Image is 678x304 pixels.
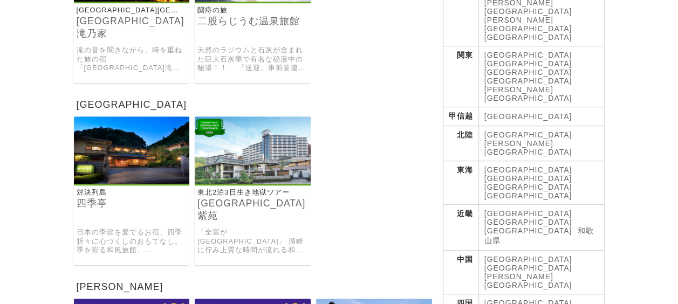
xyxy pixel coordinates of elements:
[195,176,311,185] a: つなぎ温泉 ホテル紫苑
[484,139,572,156] a: [PERSON_NAME][GEOGRAPHIC_DATA]
[484,33,572,42] a: [GEOGRAPHIC_DATA]
[484,130,572,139] a: [GEOGRAPHIC_DATA]
[484,16,572,33] a: [PERSON_NAME][GEOGRAPHIC_DATA]
[484,209,572,218] a: [GEOGRAPHIC_DATA]
[74,188,182,197] p: 対決列島
[484,264,572,272] a: [GEOGRAPHIC_DATA]
[74,176,190,185] a: 四季亭
[484,68,572,77] a: [GEOGRAPHIC_DATA]
[484,112,572,121] a: [GEOGRAPHIC_DATA]
[484,191,572,200] a: [GEOGRAPHIC_DATA]
[197,46,308,73] a: 天然のラジウムと石灰が含まれた巨大石灰華で有名な秘湯中の秘湯！！ 『送迎、事前要連絡』
[195,6,303,15] p: 闘痔の旅
[484,272,572,289] a: [PERSON_NAME][GEOGRAPHIC_DATA]
[484,77,572,85] a: [GEOGRAPHIC_DATA]
[77,197,187,210] a: 四季亭
[484,226,572,235] a: [GEOGRAPHIC_DATA]
[484,174,572,183] a: [GEOGRAPHIC_DATA]
[195,188,303,197] p: 東北2泊3日生き地獄ツアー
[443,126,478,161] th: 北陸
[484,51,572,59] a: [GEOGRAPHIC_DATA]
[74,6,182,15] p: [GEOGRAPHIC_DATA][GEOGRAPHIC_DATA]の旅
[484,255,572,264] a: [GEOGRAPHIC_DATA]
[74,116,190,184] img: 56830.jpg
[74,279,432,294] h2: [PERSON_NAME]
[77,228,187,255] a: 日本の季節を愛でるお宿、四季折々に心づくしのおもてなし。季を彩る和風旅館、[GEOGRAPHIC_DATA]へどうぞ。
[443,205,478,251] th: 近畿
[484,183,572,191] a: [GEOGRAPHIC_DATA]
[443,251,478,294] th: 中国
[77,15,187,40] a: [GEOGRAPHIC_DATA] 滝乃家
[484,165,572,174] a: [GEOGRAPHIC_DATA]
[195,116,311,184] img: 10629.jpg
[443,161,478,205] th: 東海
[197,15,308,27] a: 二股らじうむ温泉旅館
[484,94,572,102] a: [GEOGRAPHIC_DATA]
[484,218,572,226] a: [GEOGRAPHIC_DATA]
[77,46,187,73] a: 滝の音を聞きながら、時を重ねた旅の宿「[GEOGRAPHIC_DATA]滝乃家」
[443,46,478,107] th: 関東
[484,85,553,94] a: [PERSON_NAME]
[443,107,478,126] th: 甲信越
[197,197,308,222] a: [GEOGRAPHIC_DATA]紫苑
[484,59,572,68] a: [GEOGRAPHIC_DATA]
[197,228,308,255] a: 「全室が[GEOGRAPHIC_DATA]」 湖畔に佇み上質な時間が流れる和のリゾートへ
[74,96,432,112] h2: [GEOGRAPHIC_DATA]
